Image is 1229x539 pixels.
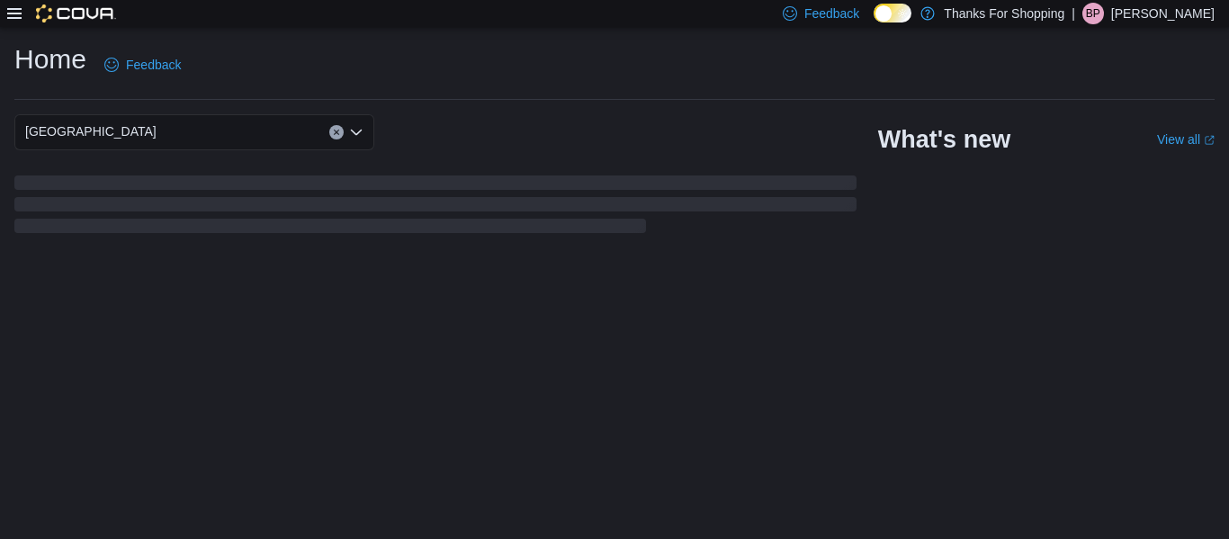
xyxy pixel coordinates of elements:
[14,41,86,77] h1: Home
[97,47,188,83] a: Feedback
[874,4,911,22] input: Dark Mode
[329,125,344,139] button: Clear input
[25,121,157,142] span: [GEOGRAPHIC_DATA]
[1086,3,1100,24] span: BP
[1111,3,1215,24] p: [PERSON_NAME]
[804,4,859,22] span: Feedback
[1204,135,1215,146] svg: External link
[36,4,116,22] img: Cova
[874,22,875,23] span: Dark Mode
[1157,132,1215,147] a: View allExternal link
[14,179,857,237] span: Loading
[126,56,181,74] span: Feedback
[878,125,1010,154] h2: What's new
[944,3,1064,24] p: Thanks For Shopping
[349,125,363,139] button: Open list of options
[1072,3,1075,24] p: |
[1082,3,1104,24] div: Branden Pizzey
